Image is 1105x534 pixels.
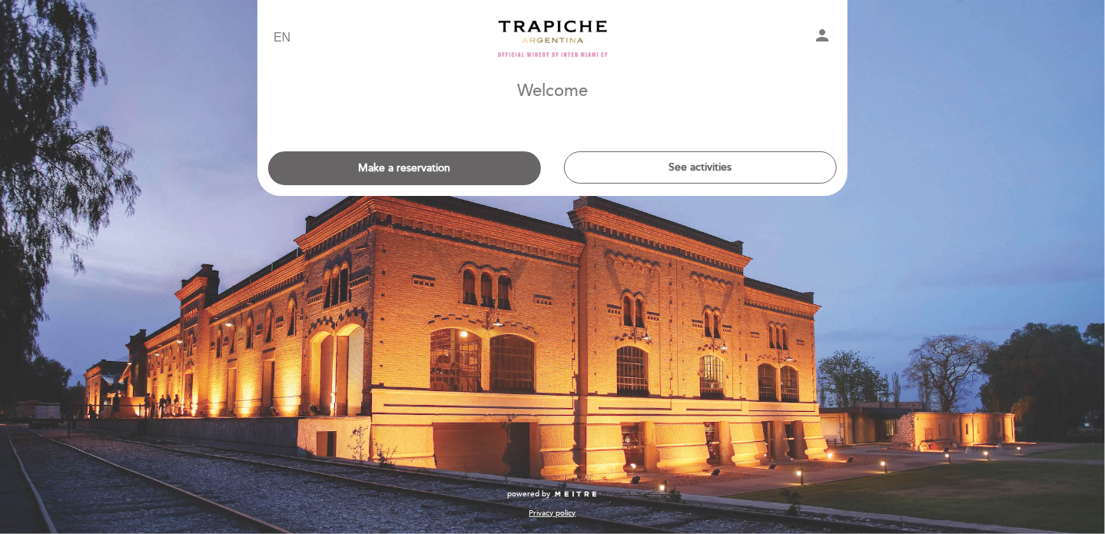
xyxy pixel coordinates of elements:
a: powered by [507,489,598,499]
a: Privacy policy [529,508,576,519]
button: person [813,26,831,50]
img: MEITRE [554,491,598,499]
span: powered by [507,489,550,499]
h1: Welcome [517,82,588,101]
button: See activities [564,151,837,184]
i: person [813,26,831,45]
a: Turismo Trapiche [456,17,649,59]
button: Make a reservation [268,151,541,185]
